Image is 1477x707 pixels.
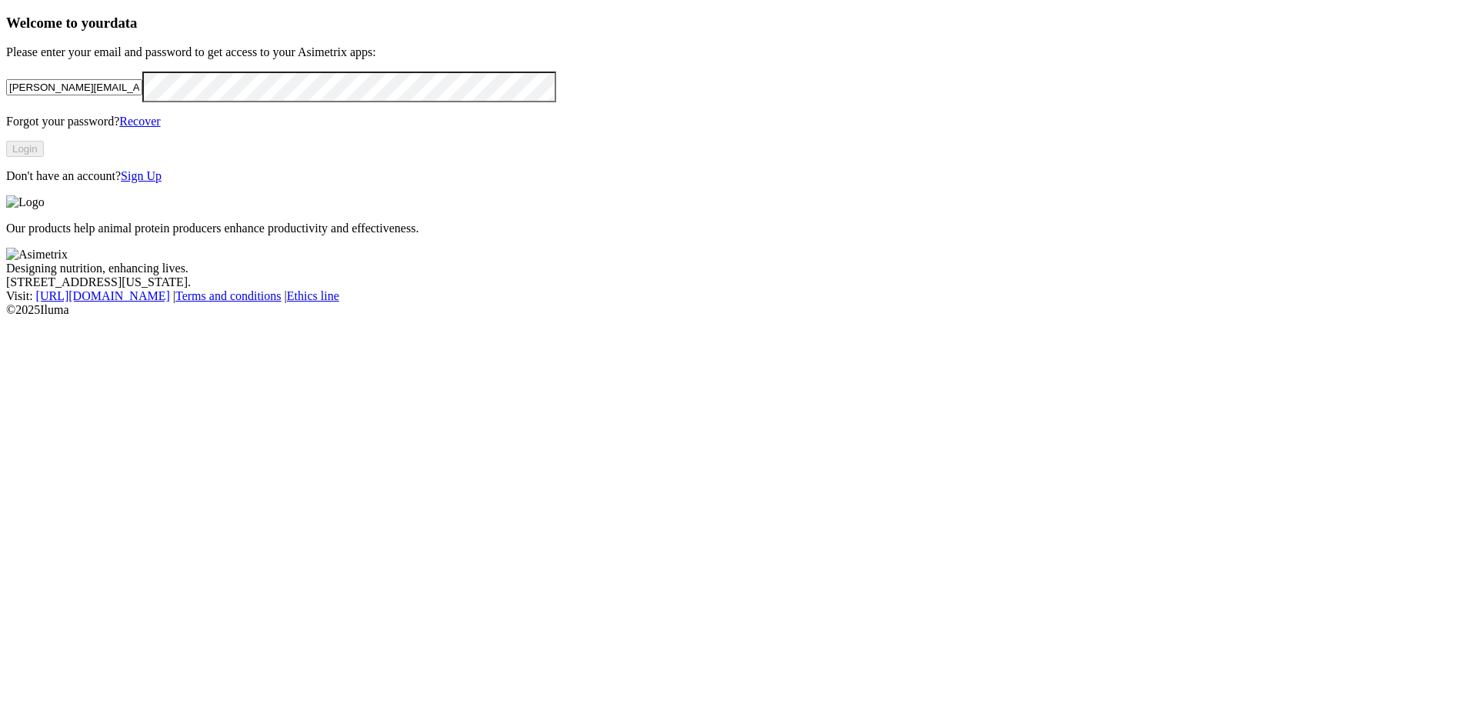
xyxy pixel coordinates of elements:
[6,248,68,262] img: Asimetrix
[6,45,1471,59] p: Please enter your email and password to get access to your Asimetrix apps:
[6,79,142,95] input: Your email
[6,289,1471,303] div: Visit : | |
[6,141,44,157] button: Login
[6,15,1471,32] h3: Welcome to your
[121,169,162,182] a: Sign Up
[6,115,1471,128] p: Forgot your password?
[6,222,1471,235] p: Our products help animal protein producers enhance productivity and effectiveness.
[119,115,160,128] a: Recover
[6,195,45,209] img: Logo
[6,169,1471,183] p: Don't have an account?
[6,275,1471,289] div: [STREET_ADDRESS][US_STATE].
[6,303,1471,317] div: © 2025 Iluma
[6,262,1471,275] div: Designing nutrition, enhancing lives.
[36,289,170,302] a: [URL][DOMAIN_NAME]
[175,289,282,302] a: Terms and conditions
[287,289,339,302] a: Ethics line
[110,15,137,31] span: data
